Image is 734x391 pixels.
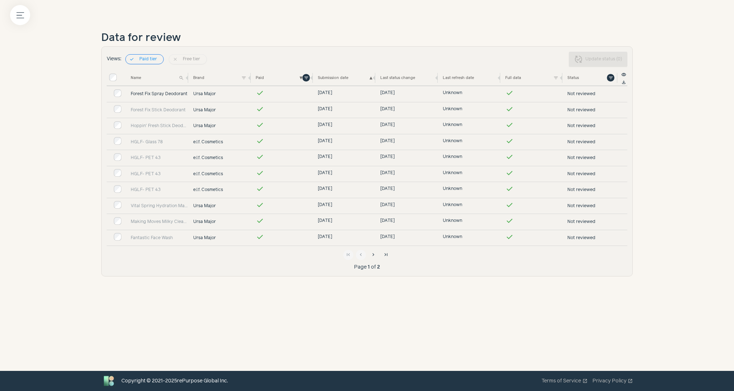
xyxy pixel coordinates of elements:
[131,219,188,225] a: Making Moves Milky Cleanser
[380,154,395,160] span: [DATE]
[256,153,264,161] span: check
[131,139,188,145] a: HGLF- Glass 78
[191,102,253,118] td: Ursa Major
[131,187,188,193] a: HGLF- PET 43
[256,137,264,145] span: check
[621,72,626,77] span: visibility
[621,80,626,85] span: file_download
[191,198,253,214] td: Ursa Major
[131,107,188,113] a: Forest Fix Stick Deodorant
[505,121,514,129] span: check
[620,71,627,78] button: visibility
[131,155,188,161] a: HGLF- PET 43
[381,250,391,260] button: last_page
[241,75,246,80] span: filter_list
[256,201,264,209] span: check
[368,250,378,260] button: chevron_right
[505,89,514,97] span: check
[318,75,348,80] button: Submission date
[505,137,514,145] span: check
[443,186,462,192] span: Unknown
[191,166,253,182] td: e.l.f. Cosmetics
[443,75,474,80] button: Last refresh date
[505,233,514,241] span: check
[443,218,462,224] span: Unknown
[383,252,389,258] span: last_page
[121,377,228,385] div: Copyright © 2021- 2025 rePurpose Global Inc.
[377,264,380,271] strong: 2
[191,86,253,102] td: Ursa Major
[380,234,395,240] span: [DATE]
[443,122,462,128] span: Unknown
[565,102,627,118] td: Not reviewed
[318,170,332,176] span: [DATE]
[443,202,462,208] span: Unknown
[567,75,579,80] button: Status
[505,217,514,225] span: check
[131,75,141,80] button: Name
[179,75,184,80] span: search
[505,201,514,209] span: check
[240,74,248,82] button: filter_list
[302,74,310,82] button: filter_list
[299,74,310,82] div: ▼
[256,89,264,97] span: check
[129,57,134,62] i: check
[131,235,188,241] a: Fantastic Face Wash
[318,186,332,192] span: [DATE]
[380,122,395,128] span: [DATE]
[380,138,395,144] span: [DATE]
[552,74,559,82] button: filter_list
[131,123,188,129] a: Hoppin' Fresh Stick Deodorant
[371,264,376,271] span: of
[318,218,332,224] span: [DATE]
[505,153,514,161] span: check
[191,150,253,166] td: e.l.f. Cosmetics
[505,185,514,193] span: check
[354,264,367,271] span: Page
[565,134,627,150] td: Not reviewed
[191,214,253,230] td: Ursa Major
[607,74,614,82] button: filter_list
[256,105,264,113] span: check
[565,86,627,102] td: Not reviewed
[256,169,264,177] span: check
[542,377,587,385] a: Terms of Serviceopen_in_new
[371,252,376,258] span: chevron_right
[318,90,332,96] span: [DATE]
[505,169,514,177] span: check
[608,75,613,80] span: filter_list
[370,75,372,80] div: ▲
[565,166,627,182] td: Not reviewed
[131,203,188,209] a: Vital Spring Hydration Mask
[191,118,253,134] td: Ursa Major
[256,185,264,193] span: check
[131,171,188,177] a: HGLF- PET 43
[620,79,627,86] button: file_download
[256,121,264,129] span: check
[380,75,415,80] button: Last status change
[318,138,332,144] span: [DATE]
[191,182,253,198] td: e.l.f. Cosmetics
[101,373,116,388] img: Bluebird logo
[169,54,207,64] button: close Free tier
[628,378,633,383] span: open_in_new
[553,75,558,80] span: filter_list
[318,154,332,160] span: [DATE]
[318,122,332,128] span: [DATE]
[256,233,264,241] span: check
[565,230,627,246] td: Not reviewed
[256,75,264,80] button: Paid
[191,134,253,150] td: e.l.f. Cosmetics
[380,202,395,208] span: [DATE]
[173,57,178,62] i: close
[565,182,627,198] td: Not reviewed
[380,106,395,112] span: [DATE]
[505,75,521,80] button: Full data
[191,230,253,246] td: Ursa Major
[318,106,332,112] span: [DATE]
[443,170,462,176] span: Unknown
[565,150,627,166] td: Not reviewed
[380,186,395,192] span: [DATE]
[380,170,395,176] span: [DATE]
